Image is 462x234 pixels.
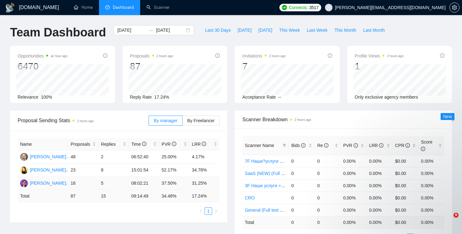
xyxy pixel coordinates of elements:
[113,5,134,10] span: Dashboard
[418,167,444,179] td: 0.00%
[159,150,189,164] td: 25.00%
[162,142,176,147] span: PVR
[418,155,444,167] td: 0.00%
[393,155,419,167] td: $0.00
[205,27,231,34] span: Last 30 Days
[30,180,66,187] div: [PERSON_NAME]
[327,5,331,10] span: user
[294,118,311,122] time: 2 hours ago
[315,204,341,216] td: 0
[309,4,319,11] span: 3517
[192,142,206,147] span: LRR
[51,54,67,58] time: an hour ago
[279,27,300,34] span: This Week
[18,190,68,202] td: Total
[201,25,234,35] button: Last 30 Days
[20,180,66,185] a: NV[PERSON_NAME]
[315,167,341,179] td: 0
[441,213,456,228] iframe: Intercom live chat
[366,155,393,167] td: 0.00%
[341,216,367,228] td: 0.00 %
[269,54,286,58] time: 2 hours ago
[41,95,52,100] span: 100%
[343,143,358,148] span: PVR
[197,207,205,215] button: left
[328,53,332,58] span: info-circle
[130,52,173,60] span: Proposals
[130,60,173,72] div: 87
[71,141,91,148] span: Proposals
[234,25,255,35] button: [DATE]
[190,177,220,190] td: 31.25%
[154,118,177,123] span: By manager
[212,207,220,215] li: Next Page
[129,190,159,202] td: 09:14:49
[282,5,287,10] img: upwork-logo.png
[156,27,184,34] input: End date
[307,27,327,34] span: Last Week
[450,5,459,10] span: setting
[242,52,286,60] span: Invitations
[202,142,206,146] span: info-circle
[245,171,304,176] a: SaaS (NEW) (Full text search)
[205,208,212,215] a: 1
[449,3,459,13] button: setting
[172,142,176,146] span: info-circle
[157,54,173,58] time: 2 hours ago
[245,159,328,164] a: 7F Наши?услуги + ?ЦА (минус наша ЦА)
[190,150,220,164] td: 4.17%
[68,190,98,202] td: 87
[289,179,315,192] td: 0
[190,164,220,177] td: 34.78%
[148,28,153,33] span: to
[105,5,110,9] span: dashboard
[30,166,66,173] div: [PERSON_NAME]
[303,25,331,35] button: Last Week
[18,52,68,60] span: Opportunities
[289,167,315,179] td: 0
[77,119,94,123] time: 2 hours ago
[355,95,418,100] span: Only exclusive agency members
[366,216,393,228] td: 0.00 %
[197,207,205,215] li: Previous Page
[159,177,189,190] td: 37.50%
[18,117,149,124] span: Proposal Sending Stats
[315,179,341,192] td: 0
[315,155,341,167] td: 0
[20,167,66,172] a: VM[PERSON_NAME]
[393,167,419,179] td: $0.00
[449,5,459,10] a: setting
[190,190,220,202] td: 17.24 %
[117,27,146,34] input: Start date
[148,28,153,33] span: swap-right
[315,216,341,228] td: 0
[129,177,159,190] td: 08:02:21
[324,143,328,148] span: info-circle
[334,27,356,34] span: This Month
[281,141,288,150] span: filter
[255,25,276,35] button: [DATE]
[103,53,107,58] span: info-circle
[283,144,286,147] span: filter
[5,3,15,13] img: logo
[159,190,189,202] td: 34.48 %
[98,150,129,164] td: 2
[68,177,98,190] td: 16
[131,142,146,147] span: Time
[276,25,303,35] button: This Week
[154,95,169,100] span: 17.24%
[68,164,98,177] td: 23
[341,155,367,167] td: 0.00%
[291,143,305,148] span: Bids
[146,5,170,10] a: searchScanner
[405,143,410,148] span: info-circle
[20,154,66,159] a: KK[PERSON_NAME]
[366,167,393,179] td: 0.00%
[387,54,404,58] time: 2 hours ago
[289,204,315,216] td: 0
[379,143,383,148] span: info-circle
[30,153,66,160] div: [PERSON_NAME]
[68,138,98,150] th: Proposals
[317,143,328,148] span: Re
[130,95,152,100] span: Reply Rate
